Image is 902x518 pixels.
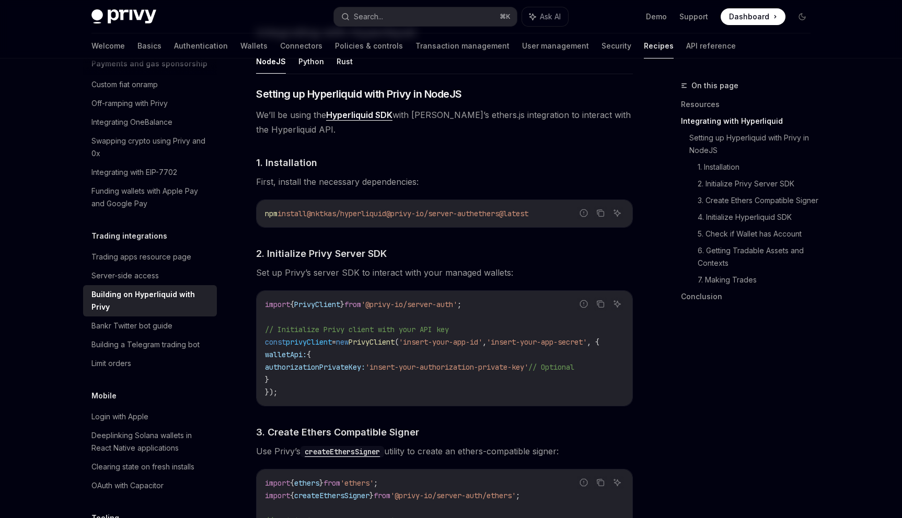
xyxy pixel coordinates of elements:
div: OAuth with Capacitor [91,479,164,492]
button: Report incorrect code [577,206,591,220]
span: } [340,300,344,309]
a: Funding wallets with Apple Pay and Google Pay [83,182,217,213]
span: 3. Create Ethers Compatible Signer [256,425,419,439]
span: install [277,209,307,218]
div: Integrating with EIP-7702 [91,166,177,179]
span: { [290,478,294,488]
span: @privy-io/server-auth [386,209,474,218]
span: npm [265,209,277,218]
a: Conclusion [681,288,819,305]
a: Recipes [644,33,674,58]
span: } [319,478,323,488]
span: ethers [294,478,319,488]
button: Ask AI [610,476,624,489]
span: 'insert-your-app-id' [399,337,482,347]
button: Copy the contents from the code block [594,206,607,220]
div: Building on Hyperliquid with Privy [91,288,211,313]
span: // Optional [528,362,574,372]
span: '@privy-io/server-auth/ethers' [390,491,516,500]
span: 'insert-your-app-secret' [487,337,587,347]
span: Ask AI [540,11,561,22]
a: Basics [137,33,161,58]
div: Building a Telegram trading bot [91,338,200,351]
a: Login with Apple [83,407,217,426]
div: Deeplinking Solana wallets in React Native applications [91,429,211,454]
a: Building a Telegram trading bot [83,335,217,354]
div: Server-side access [91,269,159,282]
a: 7. Making Trades [698,272,819,288]
div: Trading apps resource page [91,251,191,263]
a: Deeplinking Solana wallets in React Native applications [83,426,217,457]
a: Security [602,33,631,58]
a: Swapping crypto using Privy and 0x [83,132,217,163]
span: 2. Initialize Privy Server SDK [256,246,387,261]
a: Bankr Twitter bot guide [83,316,217,335]
div: Bankr Twitter bot guide [91,320,172,332]
a: Clearing state on fresh installs [83,457,217,476]
span: ; [516,491,520,500]
a: Welcome [91,33,125,58]
span: Dashboard [729,11,769,22]
span: Setting up Hyperliquid with Privy in NodeJS [256,87,462,101]
a: Server-side access [83,266,217,285]
span: ; [457,300,461,309]
span: ⌘ K [500,13,511,21]
span: First, install the necessary dependencies: [256,174,633,189]
span: createEthersSigner [294,491,369,500]
a: 3. Create Ethers Compatible Signer [698,192,819,209]
span: walletApi: [265,350,307,359]
button: Rust [337,49,353,74]
a: Custom fiat onramp [83,75,217,94]
span: { [290,491,294,500]
span: } [265,375,269,384]
span: const [265,337,286,347]
span: We’ll be using the with [PERSON_NAME]’s ethers.js integration to interact with the Hyperliquid API. [256,108,633,137]
img: dark logo [91,9,156,24]
span: 'insert-your-authorization-private-key' [365,362,528,372]
span: Set up Privy’s server SDK to interact with your managed wallets: [256,265,633,280]
a: Hyperliquid SDK [326,110,392,121]
div: Search... [354,10,383,23]
a: API reference [686,33,736,58]
a: createEthersSigner [300,446,384,456]
span: PrivyClient [294,300,340,309]
span: // Initialize Privy client with your API key [265,325,449,334]
span: 1. Installation [256,156,317,170]
a: 4. Initialize Hyperliquid SDK [698,209,819,226]
a: Integrating with EIP-7702 [83,163,217,182]
a: Transaction management [415,33,510,58]
span: from [323,478,340,488]
span: '@privy-io/server-auth' [361,300,457,309]
a: Integrating with Hyperliquid [681,113,819,129]
div: Login with Apple [91,410,148,423]
span: from [344,300,361,309]
div: Swapping crypto using Privy and 0x [91,135,211,160]
a: Off-ramping with Privy [83,94,217,113]
h5: Mobile [91,390,117,402]
span: privyClient [286,337,332,347]
a: User management [522,33,589,58]
span: import [265,478,290,488]
button: Copy the contents from the code block [594,297,607,311]
span: } [369,491,374,500]
div: Integrating OneBalance [91,116,172,128]
span: import [265,300,290,309]
span: ; [374,478,378,488]
a: Wallets [240,33,268,58]
span: ( [395,337,399,347]
div: Custom fiat onramp [91,78,158,91]
a: Resources [681,96,819,113]
a: Support [679,11,708,22]
a: OAuth with Capacitor [83,476,217,495]
div: Limit orders [91,357,131,370]
button: Report incorrect code [577,297,591,311]
span: from [374,491,390,500]
span: import [265,491,290,500]
button: NodeJS [256,49,286,74]
div: Off-ramping with Privy [91,97,168,110]
a: 2. Initialize Privy Server SDK [698,175,819,192]
a: Setting up Hyperliquid with Privy in NodeJS [689,129,819,159]
span: @nktkas/hyperliquid [307,209,386,218]
a: 6. Getting Tradable Assets and Contexts [698,242,819,272]
div: Funding wallets with Apple Pay and Google Pay [91,185,211,210]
